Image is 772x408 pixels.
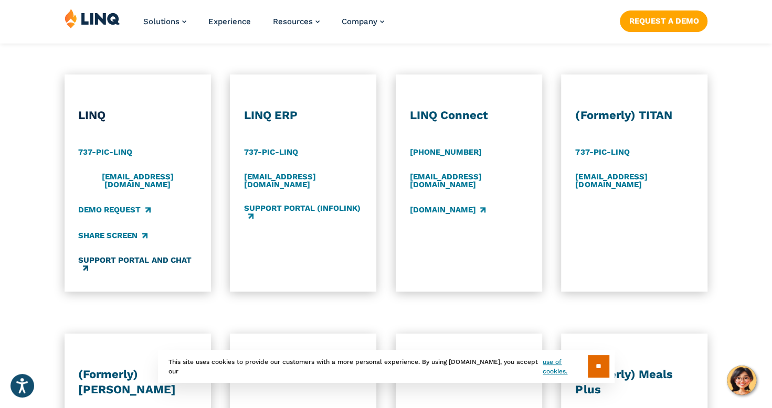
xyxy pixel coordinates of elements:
a: [EMAIL_ADDRESS][DOMAIN_NAME] [244,172,362,189]
a: Resources [273,17,320,26]
img: LINQ | K‑12 Software [65,8,120,28]
a: Experience [208,17,251,26]
a: 737-PIC-LINQ [575,147,629,158]
a: Share Screen [78,230,147,241]
a: [EMAIL_ADDRESS][DOMAIN_NAME] [78,172,196,189]
div: This site uses cookies to provide our customers with a more personal experience. By using [DOMAIN... [158,350,615,383]
button: Hello, have a question? Let’s chat. [727,366,756,395]
h3: LINQ Connect [410,108,528,123]
a: Support Portal (Infolink) [244,204,362,221]
a: Company [342,17,384,26]
span: Company [342,17,377,26]
a: Solutions [143,17,186,26]
a: Support Portal and Chat [78,255,196,273]
a: [PHONE_NUMBER] [410,147,482,158]
a: Demo Request [78,204,150,216]
a: [EMAIL_ADDRESS][DOMAIN_NAME] [410,172,528,189]
span: Solutions [143,17,179,26]
a: 737-PIC-LINQ [78,147,132,158]
h3: (Formerly) TITAN [575,108,693,123]
a: use of cookies. [543,357,587,376]
a: [EMAIL_ADDRESS][DOMAIN_NAME] [575,172,693,189]
nav: Primary Navigation [143,8,384,43]
nav: Button Navigation [620,8,707,31]
span: Resources [273,17,313,26]
h3: LINQ ERP [244,108,362,123]
a: [DOMAIN_NAME] [410,204,485,216]
a: Request a Demo [620,10,707,31]
a: 737-PIC-LINQ [244,147,298,158]
h3: LINQ [78,108,196,123]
